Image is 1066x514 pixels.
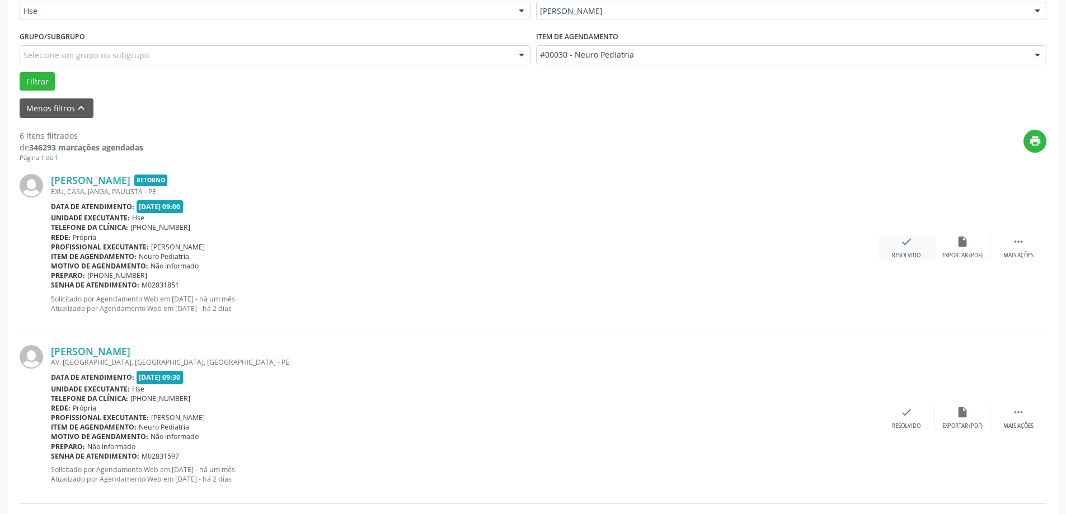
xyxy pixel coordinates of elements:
[142,280,179,290] span: M02831851
[1012,235,1025,248] i: 
[1003,422,1034,430] div: Mais ações
[1029,135,1041,147] i: print
[142,451,179,461] span: M02831597
[75,102,87,114] i: keyboard_arrow_up
[51,213,130,223] b: Unidade executante:
[51,252,137,261] b: Item de agendamento:
[137,371,184,384] span: [DATE] 09:30
[51,261,148,271] b: Motivo de agendamento:
[900,406,913,418] i: check
[87,271,147,280] span: [PHONE_NUMBER]
[540,6,1024,17] span: [PERSON_NAME]
[130,223,190,232] span: [PHONE_NUMBER]
[51,442,85,451] b: Preparo:
[151,242,205,252] span: [PERSON_NAME]
[51,242,149,252] b: Profissional executante:
[51,271,85,280] b: Preparo:
[130,394,190,403] span: [PHONE_NUMBER]
[1012,406,1025,418] i: 
[51,384,130,394] b: Unidade executante:
[51,422,137,432] b: Item de agendamento:
[536,28,618,45] label: Item de agendamento
[139,422,189,432] span: Neuro Pediatria
[956,235,969,248] i: insert_drive_file
[20,174,43,197] img: img
[151,261,199,271] span: Não informado
[51,451,139,461] b: Senha de atendimento:
[51,223,128,232] b: Telefone da clínica:
[51,280,139,290] b: Senha de atendimento:
[51,174,130,186] a: [PERSON_NAME]
[51,357,879,367] div: AV. [GEOGRAPHIC_DATA], [GEOGRAPHIC_DATA], [GEOGRAPHIC_DATA] - PE
[540,49,1024,60] span: #00030 - Neuro Pediatria
[20,28,85,45] label: Grupo/Subgrupo
[51,294,879,313] p: Solicitado por Agendamento Web em [DATE] - há um mês Atualizado por Agendamento Web em [DATE] - h...
[73,403,96,413] span: Própria
[73,233,96,242] span: Própria
[20,72,55,91] button: Filtrar
[51,372,134,382] b: Data de atendimento:
[137,200,184,213] span: [DATE] 09:00
[956,406,969,418] i: insert_drive_file
[51,202,134,211] b: Data de atendimento:
[151,413,205,422] span: [PERSON_NAME]
[87,442,135,451] span: Não informado
[942,422,983,430] div: Exportar (PDF)
[20,130,143,142] div: 6 itens filtrados
[892,252,921,260] div: Resolvido
[132,213,144,223] span: Hse
[29,142,143,153] strong: 346293 marcações agendadas
[51,345,130,357] a: [PERSON_NAME]
[51,233,71,242] b: Rede:
[892,422,921,430] div: Resolvido
[1023,130,1046,153] button: print
[1003,252,1034,260] div: Mais ações
[51,413,149,422] b: Profissional executante:
[51,403,71,413] b: Rede:
[24,6,508,17] span: Hse
[134,175,167,186] span: Retorno
[132,384,144,394] span: Hse
[24,49,149,61] span: Selecione um grupo ou subgrupo
[51,187,879,196] div: EXU, CASA, JANGA, PAULISTA - PE
[51,394,128,403] b: Telefone da clínica:
[20,142,143,153] div: de
[20,345,43,369] img: img
[51,432,148,441] b: Motivo de agendamento:
[139,252,189,261] span: Neuro Pediatria
[20,98,93,118] button: Menos filtroskeyboard_arrow_up
[900,235,913,248] i: check
[942,252,983,260] div: Exportar (PDF)
[20,153,143,163] div: Página 1 de 1
[51,465,879,484] p: Solicitado por Agendamento Web em [DATE] - há um mês Atualizado por Agendamento Web em [DATE] - h...
[151,432,199,441] span: Não informado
